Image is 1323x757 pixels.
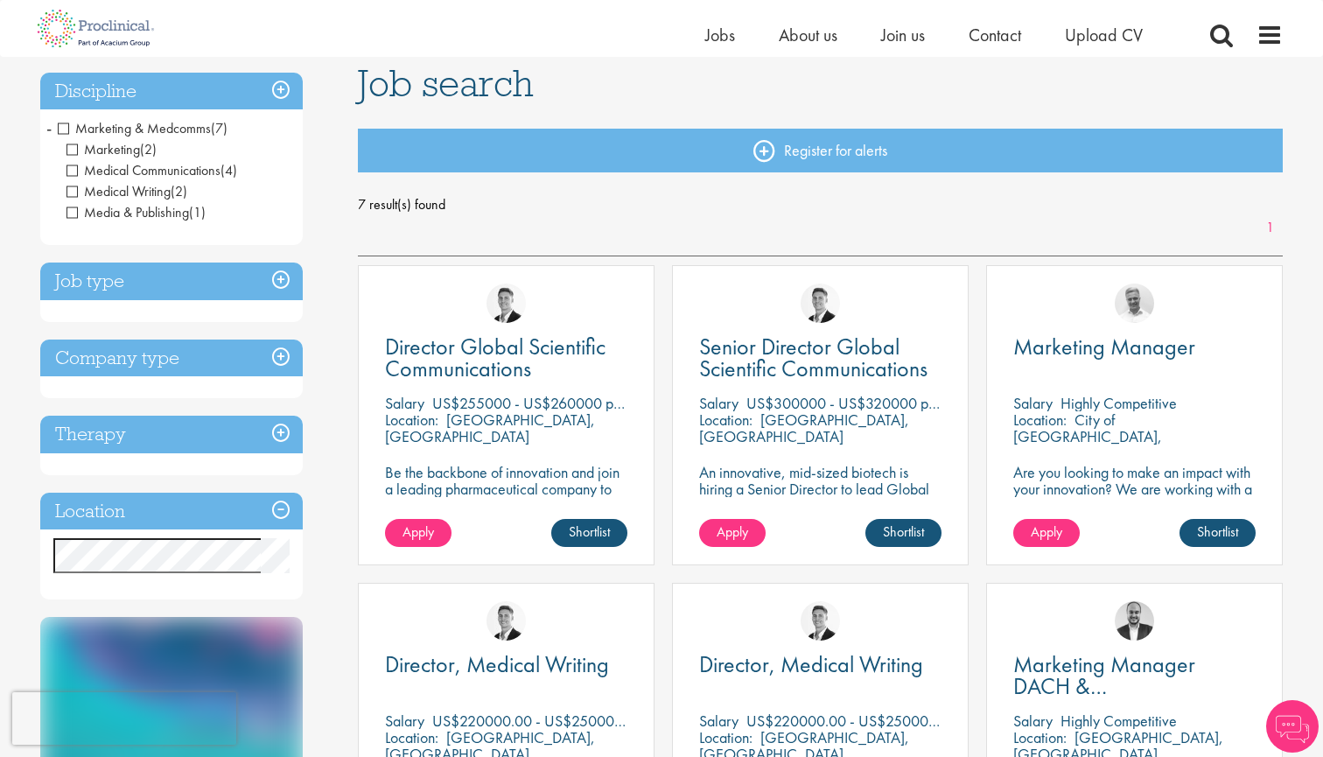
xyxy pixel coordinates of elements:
a: Marketing Manager DACH & [GEOGRAPHIC_DATA] [1013,654,1256,697]
p: US$255000 - US$260000 per annum + Highly Competitive Salary [432,393,843,413]
span: Medical Writing [66,182,187,200]
span: Salary [1013,393,1053,413]
a: Register for alerts [358,129,1284,172]
p: US$220000.00 - US$250000.00 per annum + Highly Competitive Salary [432,711,885,731]
a: Shortlist [551,519,627,547]
span: (4) [220,161,237,179]
p: Highly Competitive [1060,711,1177,731]
a: Upload CV [1065,24,1143,46]
img: George Watson [486,601,526,641]
span: Director, Medical Writing [385,649,609,679]
a: Director, Medical Writing [385,654,627,676]
span: (1) [189,203,206,221]
a: Director Global Scientific Communications [385,336,627,380]
h3: Discipline [40,73,303,110]
span: Location: [385,727,438,747]
a: Apply [699,519,766,547]
span: Salary [385,393,424,413]
span: Job search [358,60,534,107]
span: 7 result(s) found [358,192,1284,218]
img: George Watson [486,284,526,323]
a: About us [779,24,837,46]
img: Joshua Bye [1115,284,1154,323]
span: Marketing [66,140,140,158]
span: Salary [699,711,738,731]
a: Join us [881,24,925,46]
span: Director Global Scientific Communications [385,332,605,383]
p: An innovative, mid-sized biotech is hiring a Senior Director to lead Global Scientific Communicat... [699,464,941,530]
h3: Company type [40,340,303,377]
a: Jobs [705,24,735,46]
span: Marketing Manager DACH & [GEOGRAPHIC_DATA] [1013,649,1224,723]
span: Location: [699,410,752,430]
p: Highly Competitive [1060,393,1177,413]
span: (7) [211,119,227,137]
span: (2) [140,140,157,158]
span: Medical Writing [66,182,171,200]
span: Media & Publishing [66,203,189,221]
span: Apply [717,522,748,541]
a: Apply [1013,519,1080,547]
span: Location: [385,410,438,430]
p: Are you looking to make an impact with your innovation? We are working with a well-established ph... [1013,464,1256,547]
span: Location: [1013,727,1067,747]
p: City of [GEOGRAPHIC_DATA], [GEOGRAPHIC_DATA] [1013,410,1162,463]
img: Aitor Melia [1115,601,1154,641]
span: Marketing Manager [1013,332,1195,361]
h3: Job type [40,263,303,300]
span: Salary [1013,711,1053,731]
span: Marketing & Medcomms [58,119,211,137]
a: Shortlist [1179,519,1256,547]
span: - [46,115,52,141]
img: George Watson [801,284,840,323]
p: [GEOGRAPHIC_DATA], [GEOGRAPHIC_DATA] [699,410,909,446]
a: 1 [1257,218,1283,238]
span: Location: [1013,410,1067,430]
img: Chatbot [1266,700,1319,753]
span: Apply [1031,522,1062,541]
span: Media & Publishing [66,203,206,221]
span: (2) [171,182,187,200]
p: [GEOGRAPHIC_DATA], [GEOGRAPHIC_DATA] [385,410,595,446]
a: Apply [385,519,451,547]
a: Director, Medical Writing [699,654,941,676]
span: Medical Communications [66,161,220,179]
a: Shortlist [865,519,941,547]
span: Salary [699,393,738,413]
p: US$220000.00 - US$250000.00 per annum [746,711,1025,731]
span: Marketing & Medcomms [58,119,227,137]
p: Be the backbone of innovation and join a leading pharmaceutical company to help keep life-changin... [385,464,627,547]
span: Director, Medical Writing [699,649,923,679]
span: Senior Director Global Scientific Communications [699,332,927,383]
img: George Watson [801,601,840,641]
span: Marketing [66,140,157,158]
span: Location: [699,727,752,747]
iframe: reCAPTCHA [12,692,236,745]
a: Marketing Manager [1013,336,1256,358]
a: Contact [969,24,1021,46]
h3: Location [40,493,303,530]
span: Medical Communications [66,161,237,179]
h3: Therapy [40,416,303,453]
span: Apply [402,522,434,541]
a: Senior Director Global Scientific Communications [699,336,941,380]
p: US$300000 - US$320000 per annum + Highly Competitive Salary [746,393,1158,413]
span: Salary [385,711,424,731]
